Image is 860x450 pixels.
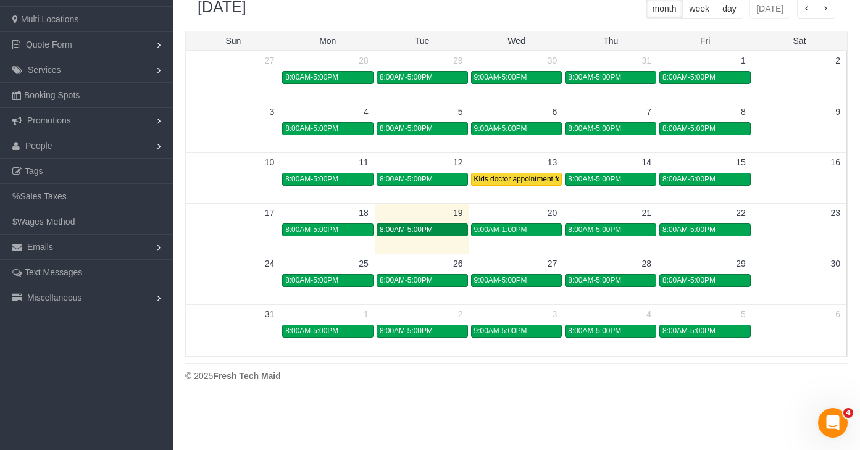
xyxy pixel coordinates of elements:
[474,225,527,234] span: 9:00AM-1:00PM
[541,204,564,222] a: 20
[546,102,564,121] a: 6
[25,166,43,176] span: Tags
[474,276,527,285] span: 9:00AM-5:00PM
[662,124,716,133] span: 8:00AM-5:00PM
[20,191,66,201] span: Sales Taxes
[353,153,375,172] a: 11
[541,153,564,172] a: 13
[662,175,716,183] span: 8:00AM-5:00PM
[730,254,752,273] a: 29
[829,102,846,121] a: 9
[380,276,433,285] span: 8:00AM-5:00PM
[452,305,469,323] a: 2
[452,102,469,121] a: 5
[635,204,658,222] a: 21
[735,305,752,323] a: 5
[259,153,281,172] a: 10
[568,225,621,234] span: 8:00AM-5:00PM
[353,51,375,70] a: 28
[259,51,281,70] a: 27
[21,14,78,24] span: Multi Locations
[185,370,848,382] div: © 2025
[27,115,71,125] span: Promotions
[635,254,658,273] a: 28
[380,327,433,335] span: 8:00AM-5:00PM
[259,254,281,273] a: 24
[730,153,752,172] a: 15
[568,327,621,335] span: 8:00AM-5:00PM
[380,73,433,81] span: 8:00AM-5:00PM
[17,217,75,227] span: Wages Method
[829,305,846,323] a: 6
[447,254,469,273] a: 26
[824,153,846,172] a: 16
[603,36,618,46] span: Thu
[415,36,430,46] span: Tue
[662,73,716,81] span: 8:00AM-5:00PM
[380,175,433,183] span: 8:00AM-5:00PM
[824,204,846,222] a: 23
[285,73,338,81] span: 8:00AM-5:00PM
[285,225,338,234] span: 8:00AM-5:00PM
[26,40,72,49] span: Quote Form
[635,153,658,172] a: 14
[568,276,621,285] span: 8:00AM-5:00PM
[662,327,716,335] span: 8:00AM-5:00PM
[27,293,82,302] span: Miscellaneous
[541,51,564,70] a: 30
[357,305,375,323] a: 1
[730,204,752,222] a: 22
[259,204,281,222] a: 17
[259,305,281,323] a: 31
[225,36,241,46] span: Sun
[285,124,338,133] span: 8:00AM-5:00PM
[25,141,52,151] span: People
[285,327,338,335] span: 8:00AM-5:00PM
[447,51,469,70] a: 29
[640,305,658,323] a: 4
[824,254,846,273] a: 30
[28,65,61,75] span: Services
[829,51,846,70] a: 2
[357,102,375,121] a: 4
[380,124,433,133] span: 8:00AM-5:00PM
[447,153,469,172] a: 12
[474,124,527,133] span: 9:00AM-5:00PM
[735,102,752,121] a: 8
[635,51,658,70] a: 31
[507,36,525,46] span: Wed
[640,102,658,121] a: 7
[541,254,564,273] a: 27
[793,36,806,46] span: Sat
[213,371,280,381] strong: Fresh Tech Maid
[568,73,621,81] span: 8:00AM-5:00PM
[25,267,82,277] span: Text Messages
[319,36,336,46] span: Mon
[662,225,716,234] span: 8:00AM-5:00PM
[447,204,469,222] a: 19
[474,73,527,81] span: 9:00AM-5:00PM
[568,124,621,133] span: 8:00AM-5:00PM
[700,36,710,46] span: Fri
[353,204,375,222] a: 18
[735,51,752,70] a: 1
[263,102,280,121] a: 3
[818,408,848,438] iframe: Intercom live chat
[546,305,564,323] a: 3
[380,225,433,234] span: 8:00AM-5:00PM
[353,254,375,273] a: 25
[662,276,716,285] span: 8:00AM-5:00PM
[285,175,338,183] span: 8:00AM-5:00PM
[285,276,338,285] span: 8:00AM-5:00PM
[24,90,80,100] span: Booking Spots
[568,175,621,183] span: 8:00AM-5:00PM
[843,408,853,418] span: 4
[27,242,53,252] span: Emails
[474,175,616,183] span: Kids doctor appointment for school physical
[474,327,527,335] span: 9:00AM-5:00PM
